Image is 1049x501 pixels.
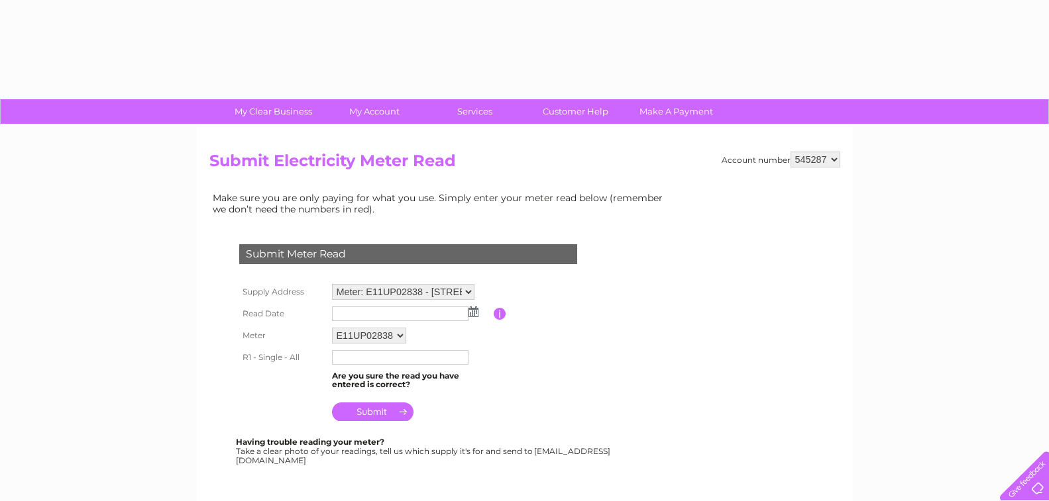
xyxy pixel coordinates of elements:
[494,308,506,320] input: Information
[319,99,429,124] a: My Account
[622,99,731,124] a: Make A Payment
[236,347,329,368] th: R1 - Single - All
[236,437,612,465] div: Take a clear photo of your readings, tell us which supply it's for and send to [EMAIL_ADDRESS][DO...
[332,402,414,421] input: Submit
[521,99,630,124] a: Customer Help
[329,368,494,393] td: Are you sure the read you have entered is correct?
[469,306,478,317] img: ...
[209,189,673,217] td: Make sure you are only paying for what you use. Simply enter your meter read below (remember we d...
[420,99,529,124] a: Services
[209,152,840,177] h2: Submit Electricity Meter Read
[219,99,328,124] a: My Clear Business
[239,244,577,264] div: Submit Meter Read
[722,152,840,167] div: Account number
[236,281,329,303] th: Supply Address
[236,303,329,324] th: Read Date
[236,437,384,447] b: Having trouble reading your meter?
[236,324,329,347] th: Meter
